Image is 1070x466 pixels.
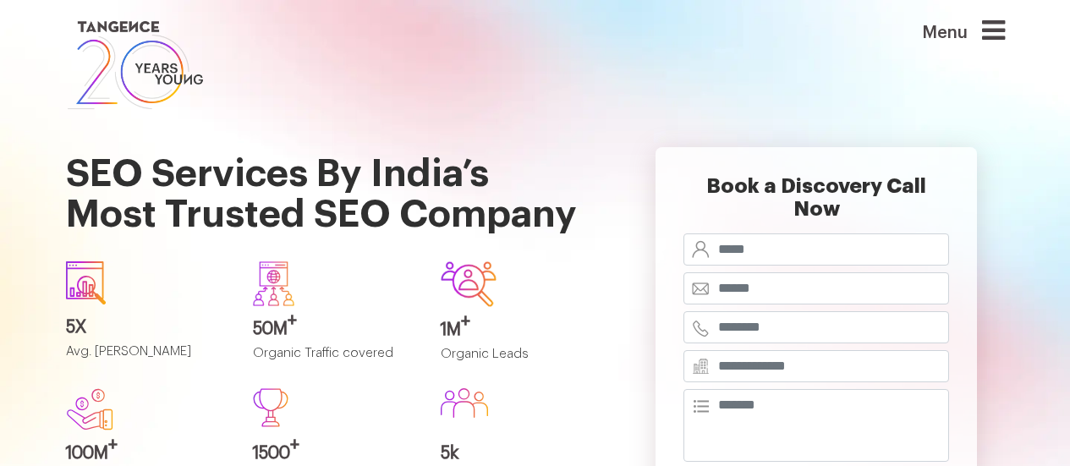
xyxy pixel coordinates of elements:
img: icon1.svg [66,261,107,304]
sup: + [288,312,297,329]
sup: + [461,313,470,330]
p: Organic Traffic covered [253,347,415,375]
h3: 50M [253,320,415,338]
h3: 100M [66,444,228,463]
img: logo SVG [66,17,205,113]
h3: 5k [441,444,603,463]
p: Organic Leads [441,348,603,376]
p: Avg. [PERSON_NAME] [66,345,228,373]
h1: SEO Services By India’s Most Trusted SEO Company [66,113,603,248]
h3: 1500 [253,444,415,463]
sup: + [108,436,118,453]
h3: 1M [441,321,603,339]
img: new.svg [66,388,113,430]
h2: Book a Discovery Call Now [683,175,949,233]
img: Path%20473.svg [253,388,288,427]
img: Group-640.svg [253,261,294,305]
h3: 5X [66,318,228,337]
img: Group%20586.svg [441,388,488,418]
sup: + [290,436,299,453]
img: Group-642.svg [441,261,497,306]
